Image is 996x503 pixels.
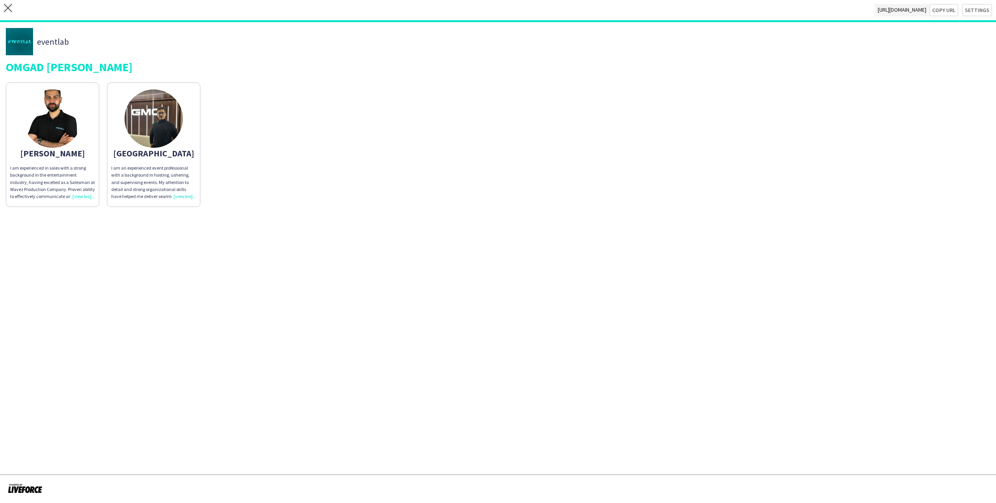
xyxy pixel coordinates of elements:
[10,165,95,249] span: I am experienced in sales with a strong background in the entertainment industry, having excelled...
[10,150,95,157] div: [PERSON_NAME]
[111,165,196,200] div: I am an experienced event professional with a background in hosting, ushering, and supervising ev...
[962,4,992,16] button: Settings
[23,89,82,148] img: thumb-85718b1d-d313-412d-aa75-457c8f0c46fe.png
[37,38,69,45] span: eventlab
[8,483,42,494] img: Powered by Liveforce
[111,150,196,157] div: [GEOGRAPHIC_DATA]
[875,4,929,16] span: [URL][DOMAIN_NAME]
[6,28,33,55] img: thumb-9fd894b9-0f7c-4679-9558-300bc9a1f64e.jpg
[124,89,183,148] img: thumb-6745979681612.jpeg
[929,4,958,16] button: Copy url
[6,61,990,73] div: OMGAD [PERSON_NAME]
